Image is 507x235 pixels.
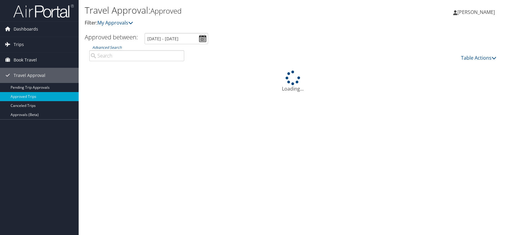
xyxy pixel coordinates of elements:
span: Book Travel [14,52,37,68]
a: My Approvals [97,19,133,26]
span: Trips [14,37,24,52]
img: airportal-logo.png [13,4,74,18]
input: Advanced Search [89,50,184,61]
h1: Travel Approval: [85,4,362,17]
a: [PERSON_NAME] [453,3,501,21]
small: Approved [150,6,182,16]
input: [DATE] - [DATE] [145,33,208,44]
p: Filter: [85,19,362,27]
a: Advanced Search [92,45,122,50]
span: Travel Approval [14,68,45,83]
span: Dashboards [14,22,38,37]
h3: Approved between: [85,33,138,41]
div: Loading... [85,71,501,92]
span: [PERSON_NAME] [457,9,495,15]
a: Table Actions [461,55,496,61]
